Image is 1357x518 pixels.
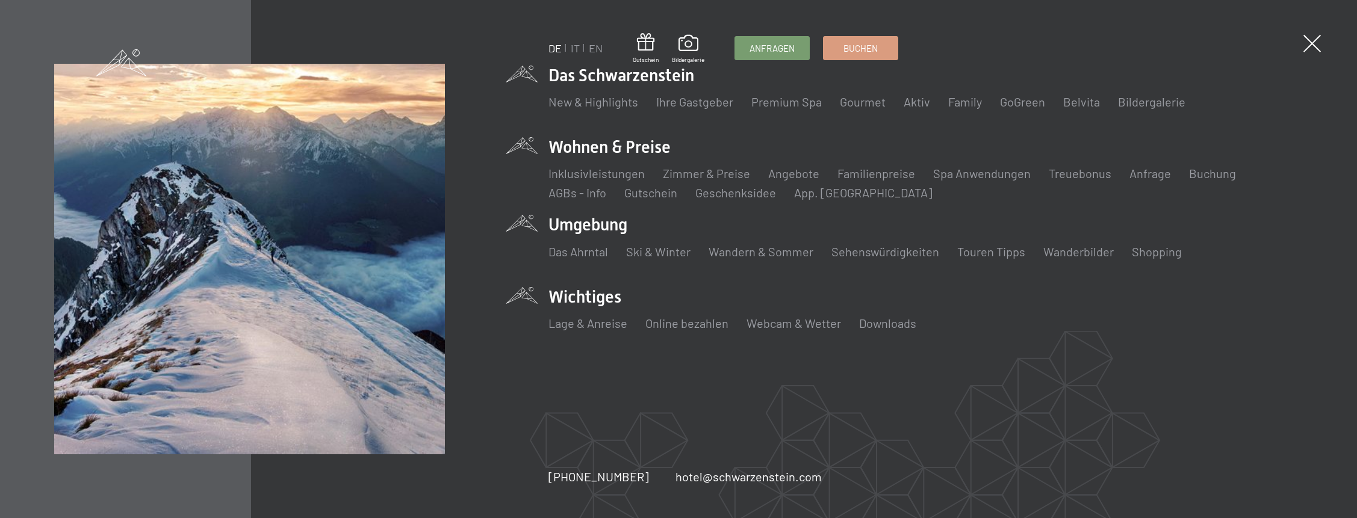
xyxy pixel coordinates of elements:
a: Ihre Gastgeber [656,94,733,109]
a: Sehenswürdigkeiten [831,244,939,259]
a: Anfrage [1129,166,1171,180]
a: Gourmet [840,94,886,109]
a: Touren Tipps [957,244,1025,259]
a: Spa Anwendungen [933,166,1031,180]
a: Belvita [1063,94,1100,109]
a: AGBs - Info [548,185,606,200]
a: Wandern & Sommer [709,244,813,259]
a: Family [948,94,982,109]
a: GoGreen [1000,94,1045,109]
a: Inklusivleistungen [548,166,645,180]
span: Anfragen [750,42,795,55]
a: Angebote [768,166,819,180]
a: Lage & Anreise [548,316,627,330]
a: Das Ahrntal [548,244,608,259]
a: Gutschein [633,33,659,64]
a: Downloads [859,316,916,330]
a: Webcam & Wetter [747,316,841,330]
a: Geschenksidee [695,185,776,200]
a: [PHONE_NUMBER] [548,468,649,485]
a: Wanderbilder [1043,244,1114,259]
span: Bildergalerie [672,55,704,64]
span: Gutschein [633,55,659,64]
a: Buchung [1189,166,1236,180]
a: IT [571,42,580,55]
a: Premium Spa [751,94,822,109]
span: Buchen [843,42,878,55]
a: Ski & Winter [626,244,691,259]
a: Familienpreise [837,166,915,180]
a: Gutschein [624,185,677,200]
a: Bildergalerie [1118,94,1185,109]
a: EN [589,42,603,55]
span: [PHONE_NUMBER] [548,469,649,484]
a: Shopping [1132,244,1182,259]
a: Zimmer & Preise [663,166,750,180]
a: App. [GEOGRAPHIC_DATA] [794,185,933,200]
a: Online bezahlen [645,316,728,330]
a: Treuebonus [1049,166,1111,180]
a: Buchen [824,37,898,60]
a: Bildergalerie [672,35,704,64]
a: hotel@schwarzenstein.com [675,468,822,485]
a: New & Highlights [548,94,638,109]
a: DE [548,42,562,55]
a: Aktiv [904,94,930,109]
a: Anfragen [735,37,809,60]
